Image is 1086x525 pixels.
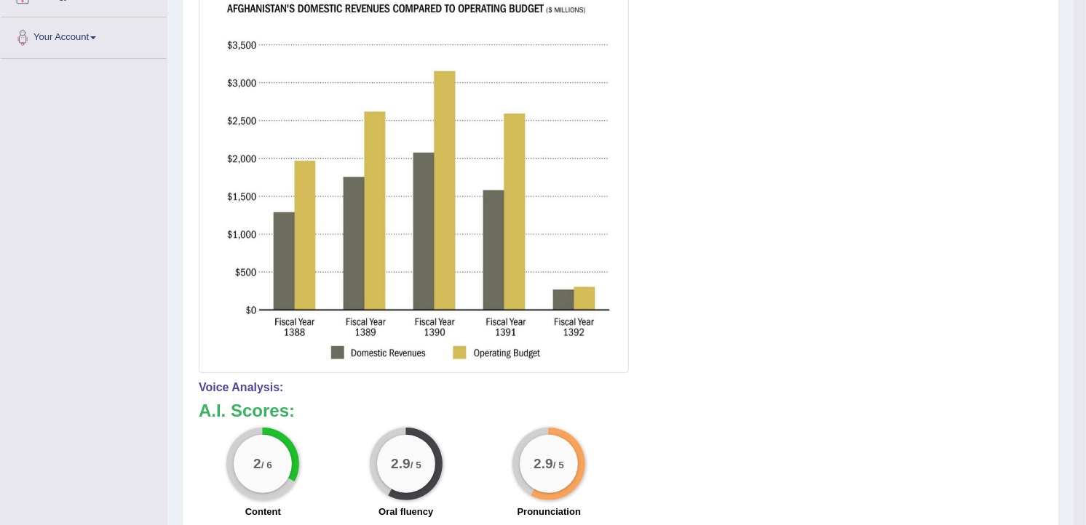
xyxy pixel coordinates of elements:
[199,381,1042,394] h4: Voice Analysis:
[534,456,553,472] big: 2.9
[1,17,167,54] a: Your Account
[261,460,272,471] small: / 6
[391,456,411,472] big: 2.9
[411,460,421,471] small: / 5
[518,505,581,518] label: Pronunciation
[253,456,261,472] big: 2
[245,505,281,518] label: Content
[553,460,564,471] small: / 5
[378,505,433,518] label: Oral fluency
[199,401,295,420] b: A.I. Scores:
